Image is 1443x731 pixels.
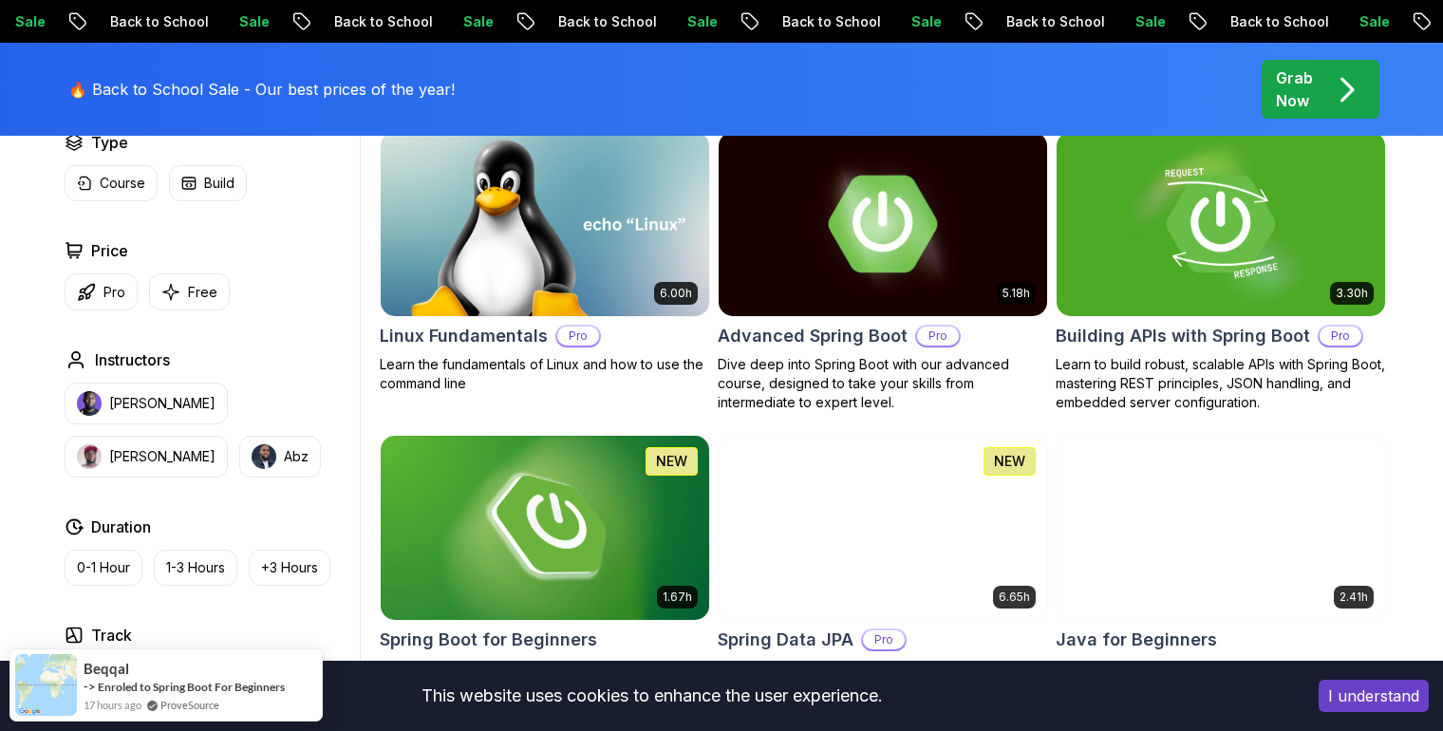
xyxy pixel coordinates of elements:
p: Back to School [764,12,893,31]
p: Grab Now [1276,66,1313,112]
h2: Spring Boot for Beginners [380,627,597,653]
p: Learn to build robust, scalable APIs with Spring Boot, mastering REST principles, JSON handling, ... [1056,355,1386,412]
p: Back to School [92,12,221,31]
p: 6.65h [999,590,1030,605]
div: This website uses cookies to enhance the user experience. [14,675,1290,717]
button: instructor imgAbz [239,436,321,478]
p: Sale [1341,12,1402,31]
h2: Instructors [95,348,170,371]
img: Java for Beginners card [1057,436,1385,620]
button: instructor img[PERSON_NAME] [65,436,228,478]
p: Abz [284,447,309,466]
p: Back to School [540,12,669,31]
button: instructor img[PERSON_NAME] [65,383,228,424]
p: Sale [445,12,506,31]
h2: Spring Data JPA [718,627,853,653]
h2: Linux Fundamentals [380,323,548,349]
p: Build [204,174,234,193]
h2: Type [91,131,128,154]
button: Build [169,165,247,201]
a: Linux Fundamentals card6.00hLinux FundamentalsProLearn the fundamentals of Linux and how to use t... [380,131,710,393]
a: Spring Data JPA card6.65hNEWSpring Data JPAProMaster database management, advanced querying, and ... [718,435,1048,697]
p: 6.00h [660,286,692,301]
p: [PERSON_NAME] [109,447,216,466]
p: Sale [221,12,282,31]
p: 2.41h [1340,590,1368,605]
p: NEW [656,452,687,471]
p: Pro [917,327,959,346]
img: instructor img [77,391,102,416]
p: Free [188,283,217,302]
h2: Price [91,239,128,262]
h2: Building APIs with Spring Boot [1056,323,1310,349]
p: Sale [893,12,954,31]
button: Free [149,273,230,310]
span: 17 hours ago [84,697,141,713]
span: Beqqal [84,661,129,677]
p: Build a CRUD API with Spring Boot and PostgreSQL database using Spring Data JPA and Spring AI [380,659,710,697]
img: Spring Data JPA card [719,436,1047,620]
p: Sale [1117,12,1178,31]
img: Advanced Spring Boot card [719,132,1047,316]
p: Learn the fundamentals of Linux and how to use the command line [380,355,710,393]
p: Pro [557,327,599,346]
p: Back to School [1212,12,1341,31]
img: instructor img [77,444,102,469]
a: Spring Boot for Beginners card1.67hNEWSpring Boot for BeginnersBuild a CRUD API with Spring Boot ... [380,435,710,697]
p: 1-3 Hours [166,558,225,577]
button: 0-1 Hour [65,550,142,586]
p: 🔥 Back to School Sale - Our best prices of the year! [68,78,455,101]
p: Back to School [988,12,1117,31]
p: Back to School [316,12,445,31]
p: 3.30h [1336,286,1368,301]
span: -> [84,679,96,694]
p: Master database management, advanced querying, and expert data handling with ease [718,659,1048,697]
a: Java for Beginners card2.41hJava for BeginnersBeginner-friendly Java course for essential program... [1056,435,1386,697]
a: Enroled to Spring Boot For Beginners [98,680,285,694]
h2: Java for Beginners [1056,627,1217,653]
p: +3 Hours [261,558,318,577]
h2: Advanced Spring Boot [718,323,908,349]
p: Pro [1320,327,1361,346]
p: Pro [103,283,125,302]
button: 1-3 Hours [154,550,237,586]
button: +3 Hours [249,550,330,586]
p: Beginner-friendly Java course for essential programming skills and application development [1056,659,1386,697]
img: instructor img [252,444,276,469]
p: 1.67h [663,590,692,605]
p: NEW [994,452,1025,471]
a: Building APIs with Spring Boot card3.30hBuilding APIs with Spring BootProLearn to build robust, s... [1056,131,1386,412]
p: Pro [863,630,905,649]
h2: Track [91,624,132,647]
img: Spring Boot for Beginners card [381,436,709,620]
p: Sale [669,12,730,31]
p: Dive deep into Spring Boot with our advanced course, designed to take your skills from intermedia... [718,355,1048,412]
img: Linux Fundamentals card [381,132,709,316]
h2: Duration [91,515,151,538]
button: Accept cookies [1319,680,1429,712]
p: [PERSON_NAME] [109,394,216,413]
img: provesource social proof notification image [15,654,77,716]
button: Pro [65,273,138,310]
a: ProveSource [160,697,219,713]
p: Course [100,174,145,193]
p: 0-1 Hour [77,558,130,577]
p: 5.18h [1003,286,1030,301]
button: Course [65,165,158,201]
a: Advanced Spring Boot card5.18hAdvanced Spring BootProDive deep into Spring Boot with our advanced... [718,131,1048,412]
img: Building APIs with Spring Boot card [1057,132,1385,316]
